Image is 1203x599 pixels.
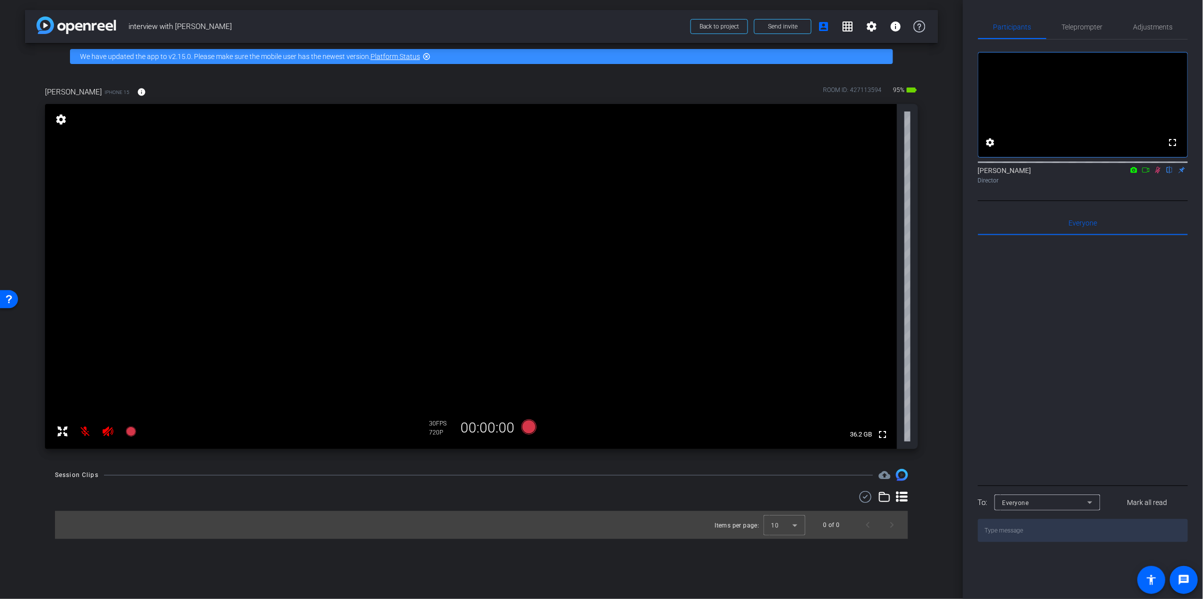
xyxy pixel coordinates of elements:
[128,16,684,36] span: interview with [PERSON_NAME]
[1145,574,1157,586] mat-icon: accessibility
[54,113,68,125] mat-icon: settings
[978,165,1188,185] div: [PERSON_NAME]
[1164,165,1176,174] mat-icon: flip
[865,20,877,32] mat-icon: settings
[978,176,1188,185] div: Director
[878,469,890,481] mat-icon: cloud_upload
[984,136,996,148] mat-icon: settings
[856,513,880,537] button: Previous page
[699,23,739,30] span: Back to project
[45,86,102,97] span: [PERSON_NAME]
[993,23,1031,30] span: Participants
[1127,497,1167,508] span: Mark all read
[846,428,875,440] span: 36.2 GB
[896,469,908,481] img: Session clips
[36,16,116,34] img: app-logo
[1062,23,1103,30] span: Teleprompter
[1133,23,1173,30] span: Adjustments
[823,520,840,530] div: 0 of 0
[1002,499,1029,506] span: Everyone
[889,20,901,32] mat-icon: info
[1167,136,1179,148] mat-icon: fullscreen
[891,82,906,98] span: 95%
[70,49,893,64] div: We have updated the app to v2.15.0. Please make sure the mobile user has the newest version.
[978,497,987,508] div: To:
[823,85,881,100] div: ROOM ID: 427113594
[370,52,420,60] a: Platform Status
[137,87,146,96] mat-icon: info
[768,22,797,30] span: Send invite
[1069,219,1097,226] span: Everyone
[876,428,888,440] mat-icon: fullscreen
[841,20,853,32] mat-icon: grid_on
[422,52,430,60] mat-icon: highlight_off
[55,470,98,480] div: Session Clips
[878,469,890,481] span: Destinations for your clips
[1178,574,1190,586] mat-icon: message
[104,88,129,96] span: iPhone 15
[817,20,829,32] mat-icon: account_box
[715,520,759,530] div: Items per page:
[906,84,918,96] mat-icon: battery_std
[880,513,904,537] button: Next page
